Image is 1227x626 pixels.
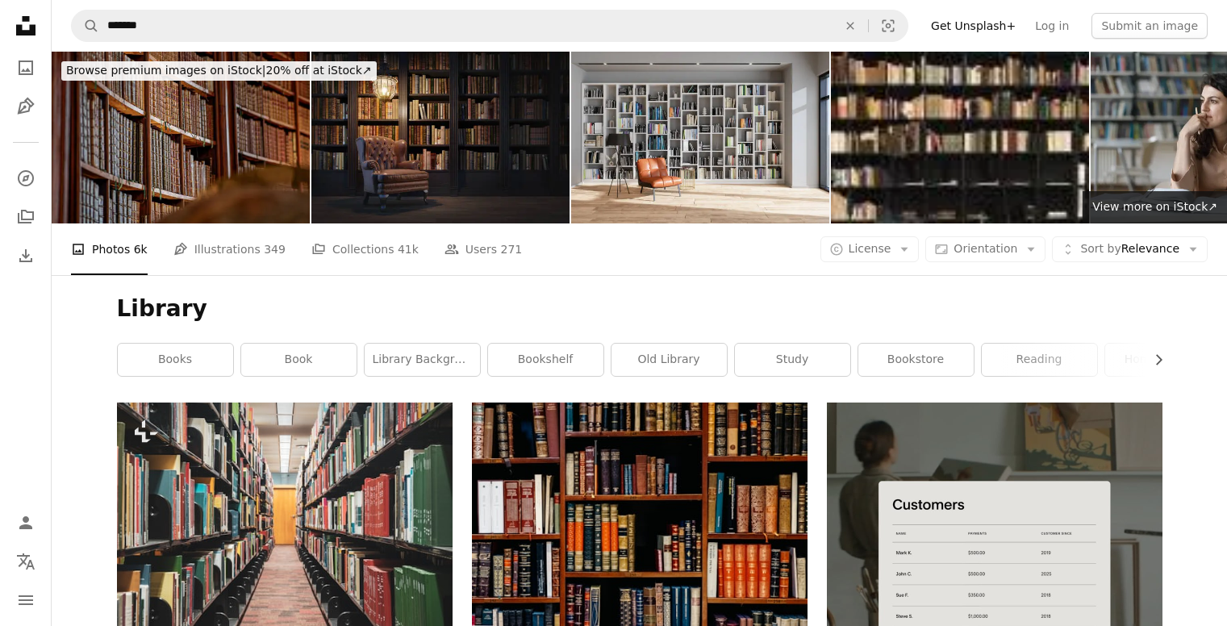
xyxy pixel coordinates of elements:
[982,344,1097,376] a: reading
[472,403,808,626] img: assorted-title of books piled in the shelves
[472,507,808,521] a: assorted-title of books piled in the shelves
[921,13,1025,39] a: Get Unsplash+
[1105,344,1221,376] a: home library
[1092,200,1217,213] span: View more on iStock ↗
[1144,344,1162,376] button: scroll list to the right
[61,61,377,81] div: 20% off at iStock ↗
[173,223,286,275] a: Illustrations 349
[858,344,974,376] a: bookstore
[72,10,99,41] button: Search Unsplash
[10,201,42,233] a: Collections
[10,52,42,84] a: Photos
[831,52,1089,223] img: Panorma view of book shelves
[488,344,603,376] a: bookshelf
[1052,236,1208,262] button: Sort byRelevance
[10,240,42,272] a: Download History
[869,10,908,41] button: Visual search
[311,223,419,275] a: Collections 41k
[833,10,868,41] button: Clear
[71,10,908,42] form: Find visuals sitewide
[10,545,42,578] button: Language
[311,52,570,223] img: Reading room in old library or house.Vintage style leather armchair with antique lamp.Night scene...
[849,242,891,255] span: License
[52,52,310,223] img: Books in the beautiful Austrian National Library in Vienna, Inside view of the State Hall of Nati...
[1091,13,1208,39] button: Submit an image
[118,344,233,376] a: books
[264,240,286,258] span: 349
[66,64,265,77] span: Browse premium images on iStock |
[501,240,523,258] span: 271
[10,162,42,194] a: Explore
[365,344,480,376] a: library background
[117,294,1162,323] h1: Library
[611,344,727,376] a: old library
[52,52,386,90] a: Browse premium images on iStock|20% off at iStock↗
[10,584,42,616] button: Menu
[1080,242,1121,255] span: Sort by
[1083,191,1227,223] a: View more on iStock↗
[925,236,1045,262] button: Orientation
[10,507,42,539] a: Log in / Sign up
[241,344,357,376] a: book
[1080,241,1179,257] span: Relevance
[571,52,829,223] img: Reading Room Or Library Interior With Leather Armchair, Bookshelf And Floor Lamp
[954,242,1017,255] span: Orientation
[735,344,850,376] a: study
[10,90,42,123] a: Illustrations
[820,236,920,262] button: License
[117,403,453,626] img: a long row of books in a library
[1025,13,1079,39] a: Log in
[398,240,419,258] span: 41k
[444,223,522,275] a: Users 271
[117,507,453,521] a: a long row of books in a library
